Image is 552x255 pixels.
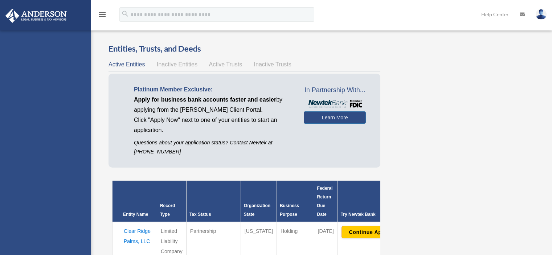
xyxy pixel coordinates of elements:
p: Questions about your application status? Contact Newtek at [PHONE_NUMBER] [134,138,293,156]
p: by applying from the [PERSON_NAME] Client Portal. [134,95,293,115]
img: Anderson Advisors Platinum Portal [3,9,69,23]
div: Try Newtek Bank [341,210,413,219]
img: NewtekBankLogoSM.png [307,100,362,108]
span: Apply for business bank accounts faster and easier [134,96,276,103]
span: Active Entities [109,61,145,67]
th: Entity Name [120,181,157,222]
a: menu [98,13,107,19]
span: Active Trusts [209,61,242,67]
button: Continue Application [342,226,412,238]
th: Tax Status [186,181,241,222]
th: Federal Return Due Date [314,181,338,222]
img: User Pic [536,9,547,20]
i: search [121,10,129,18]
span: Inactive Entities [157,61,197,67]
th: Organization State [241,181,277,222]
a: Learn More [304,111,366,124]
span: Inactive Trusts [254,61,291,67]
th: Record Type [157,181,186,222]
p: Platinum Member Exclusive: [134,85,293,95]
th: Business Purpose [277,181,314,222]
h3: Entities, Trusts, and Deeds [109,43,380,54]
i: menu [98,10,107,19]
p: Click "Apply Now" next to one of your entities to start an application. [134,115,293,135]
span: In Partnership With... [304,85,366,96]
